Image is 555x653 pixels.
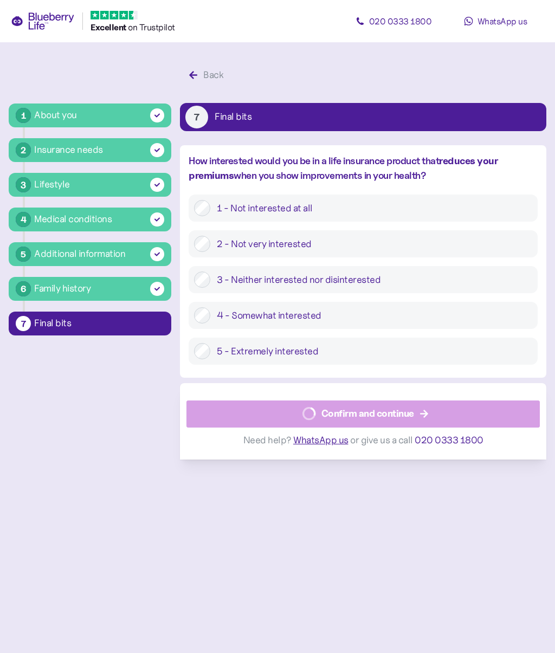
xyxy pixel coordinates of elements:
[186,428,540,453] div: Need help? or give us a call
[34,108,77,122] div: About you
[180,64,236,87] button: Back
[128,22,175,33] span: on Trustpilot
[293,434,349,446] span: WhatsApp us
[34,319,164,328] div: Final bits
[447,10,544,32] a: WhatsApp us
[34,177,70,192] div: Lifestyle
[34,212,112,227] div: Medical conditions
[16,177,31,192] div: 3
[9,242,171,266] button: 5Additional information
[16,247,31,262] div: 5
[189,155,498,181] span: How interested would you be in a life insurance product that when you show improvements in your h...
[210,271,532,288] label: 3 - Neither interested nor disinterested
[34,281,91,296] div: Family history
[16,212,31,227] div: 4
[215,112,251,122] div: Final bits
[16,281,31,296] div: 6
[210,343,532,359] label: 5 - Extremely interested
[210,200,532,216] label: 1 - Not interested at all
[16,108,31,123] div: 1
[415,434,483,446] span: 020 0333 1800
[16,316,31,331] div: 7
[9,138,171,162] button: 2Insurance needs
[34,143,103,157] div: Insurance needs
[16,143,31,158] div: 2
[9,208,171,231] button: 4Medical conditions
[345,10,442,32] a: 020 0333 1800
[203,68,223,82] div: Back
[9,104,171,127] button: 1About you
[185,106,208,128] div: 7
[34,247,125,261] div: Additional information
[9,173,171,197] button: 3Lifestyle
[210,236,532,252] label: 2 - Not very interested
[9,312,171,335] button: 7Final bits
[180,103,546,131] button: 7Final bits
[91,22,128,33] span: Excellent ️
[477,16,527,27] span: WhatsApp us
[210,307,532,324] label: 4 - Somewhat interested
[369,16,432,27] span: 020 0333 1800
[9,277,171,301] button: 6Family history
